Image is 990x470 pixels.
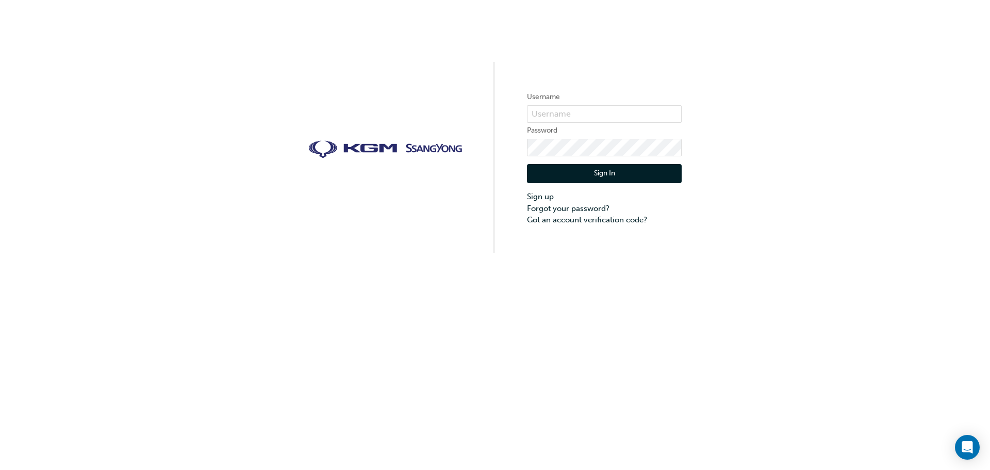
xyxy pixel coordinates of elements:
img: kgm [308,140,463,159]
a: Sign up [527,191,682,203]
div: Open Intercom Messenger [955,435,980,460]
label: Password [527,124,682,137]
label: Username [527,91,682,103]
input: Username [527,105,682,123]
a: Forgot your password? [527,203,682,215]
a: Got an account verification code? [527,214,682,226]
button: Sign In [527,164,682,184]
